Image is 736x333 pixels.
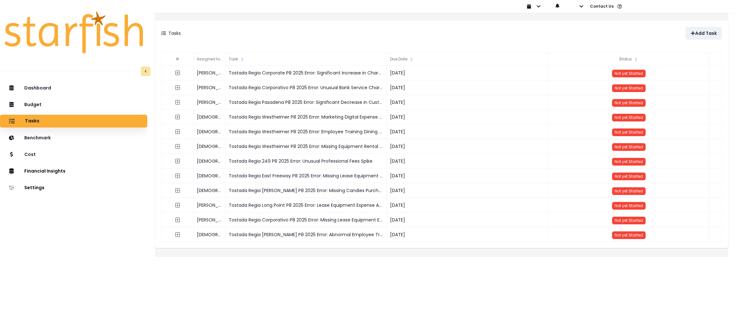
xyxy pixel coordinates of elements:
[226,53,387,66] div: Task
[172,199,183,211] button: expand outline
[226,154,387,168] div: Tostada Regia 249 P8 2025 Error: Unusual Professional Fees Spike
[387,183,548,198] div: [DATE]
[226,183,387,198] div: Tostada Regia [PERSON_NAME] P8 2025 Error: Missing Candies Purchases
[387,53,548,66] div: Due Date
[226,227,387,242] div: Tostada Regia [PERSON_NAME] P8 2025 Error: Abnormal Employee Training Kitchen Expense
[387,110,548,124] div: [DATE]
[387,198,548,213] div: [DATE]
[686,27,722,40] button: Add Task
[194,154,226,168] div: [DEMOGRAPHIC_DATA]
[194,124,226,139] div: [DEMOGRAPHIC_DATA]
[387,139,548,154] div: [DATE]
[615,174,643,179] span: Not yet Started
[387,66,548,80] div: [DATE]
[24,102,42,107] p: Budget
[615,218,643,223] span: Not yet Started
[409,57,414,62] svg: sort
[162,53,194,66] div: #
[194,66,226,80] div: [PERSON_NAME]
[168,30,181,37] p: Tasks
[226,139,387,154] div: Tostada Regia Westheimer P8 2025 Error: Missing Equipment Rental Expense
[226,198,387,213] div: Tostada Regia Long Point P8 2025 Error: Lease Equipment Expense Anomaly
[615,71,643,76] span: Not yet Started
[172,82,183,93] button: expand outline
[194,183,226,198] div: [DEMOGRAPHIC_DATA]
[175,217,180,222] svg: expand outline
[25,118,39,124] p: Tasks
[24,135,51,141] p: Benchmark
[172,111,183,123] button: expand outline
[175,173,180,178] svg: expand outline
[194,80,226,95] div: [PERSON_NAME]
[226,168,387,183] div: Tostada Regia East Freeway P8 2025 Error: Missing Lease Equipment Expense
[226,124,387,139] div: Tostada Regia Westheimer P8 2025 Error: Employee Training Dining Decrease
[615,129,643,135] span: Not yet Started
[615,203,643,208] span: Not yet Started
[387,168,548,183] div: [DATE]
[615,159,643,164] span: Not yet Started
[548,53,709,66] div: Status
[172,229,183,240] button: expand outline
[175,100,180,105] svg: expand outline
[387,95,548,110] div: [DATE]
[387,213,548,227] div: [DATE]
[175,85,180,90] svg: expand outline
[24,152,36,157] p: Cost
[387,154,548,168] div: [DATE]
[226,110,387,124] div: Tostada Regia Westheimer P8 2025 Error: Marketing Digital Expense Drop
[615,188,643,194] span: Not yet Started
[226,66,387,80] div: Tostada Regia Corporate P8 2025 Error: Significant Increase in Charge Back Spot ON
[615,85,643,91] span: Not yet Started
[633,57,639,62] svg: sort
[172,67,183,79] button: expand outline
[240,57,245,62] svg: sort
[24,85,51,91] p: Dashboard
[194,53,226,66] div: Assigned to
[615,115,643,120] span: Not yet Started
[226,213,387,227] div: Tostada Regia Corporativo P8 2025 Error: Missing Lease Equipment Expense
[172,170,183,182] button: expand outline
[194,198,226,213] div: [PERSON_NAME]
[194,110,226,124] div: [DEMOGRAPHIC_DATA]
[387,227,548,242] div: [DATE]
[387,80,548,95] div: [DATE]
[172,141,183,152] button: expand outline
[175,203,180,208] svg: expand outline
[222,57,227,62] svg: sort
[175,144,180,149] svg: expand outline
[387,124,548,139] div: [DATE]
[175,129,180,134] svg: expand outline
[615,232,643,238] span: Not yet Started
[175,70,180,75] svg: expand outline
[615,144,643,150] span: Not yet Started
[615,100,643,105] span: Not yet Started
[194,168,226,183] div: [DEMOGRAPHIC_DATA]
[172,214,183,226] button: expand outline
[226,95,387,110] div: Tostada Regia Pasadena P8 2025 Error: Significant Decrease in Customer Promo Online
[194,139,226,154] div: [DEMOGRAPHIC_DATA]
[172,155,183,167] button: expand outline
[175,114,180,120] svg: expand outline
[695,31,717,36] p: Add Task
[175,232,180,237] svg: expand outline
[172,97,183,108] button: expand outline
[194,95,226,110] div: [PERSON_NAME]
[175,159,180,164] svg: expand outline
[172,126,183,137] button: expand outline
[172,185,183,196] button: expand outline
[175,188,180,193] svg: expand outline
[194,227,226,242] div: [DEMOGRAPHIC_DATA]
[226,80,387,95] div: Tostada Regia Corporativo P8 2025 Error: Unusual Bank Service Charges
[194,213,226,227] div: [PERSON_NAME]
